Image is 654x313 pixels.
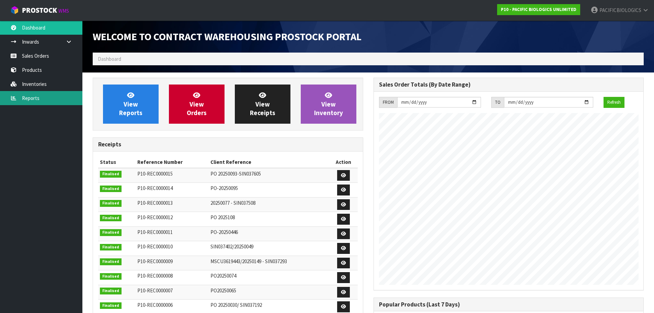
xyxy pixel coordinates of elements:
[210,170,261,177] span: PO 20250093-SIN037605
[137,214,173,221] span: P10-REC0000012
[100,229,122,236] span: Finalised
[491,97,504,108] div: TO
[137,272,173,279] span: P10-REC0000008
[210,272,236,279] span: PO20250074
[599,7,641,13] span: PACIFICBIOLOGICS
[137,287,173,294] span: P10-REC0000007
[93,30,362,43] span: Welcome to Contract Warehousing ProStock Portal
[235,85,290,124] a: ViewReceipts
[103,85,159,124] a: ViewReports
[100,273,122,280] span: Finalised
[379,81,639,88] h3: Sales Order Totals (By Date Range)
[501,7,576,12] strong: P10 - PACIFIC BIOLOGICS UNLIMITED
[137,302,173,308] span: P10-REC0000006
[100,215,122,222] span: Finalised
[137,185,173,191] span: P10-REC0000014
[169,85,225,124] a: ViewOrders
[137,170,173,177] span: P10-REC0000015
[100,186,122,192] span: Finalised
[314,91,343,117] span: View Inventory
[209,157,329,168] th: Client Reference
[250,91,275,117] span: View Receipts
[137,258,173,265] span: P10-REC0000009
[100,244,122,251] span: Finalised
[136,157,209,168] th: Reference Number
[301,85,356,124] a: ViewInventory
[100,302,122,309] span: Finalised
[119,91,142,117] span: View Reports
[210,185,238,191] span: PO-20250095
[210,243,253,250] span: SIN037402/20250049
[210,287,236,294] span: PO20250065
[100,258,122,265] span: Finalised
[98,141,358,148] h3: Receipts
[210,229,238,235] span: PO-20250446
[137,200,173,206] span: P10-REC0000013
[137,243,173,250] span: P10-REC0000010
[58,8,69,14] small: WMS
[137,229,173,235] span: P10-REC0000011
[210,214,235,221] span: PO 2025108
[100,288,122,294] span: Finalised
[187,91,207,117] span: View Orders
[10,6,19,14] img: cube-alt.png
[98,157,136,168] th: Status
[379,97,397,108] div: FROM
[329,157,358,168] th: Action
[210,200,255,206] span: 20250077 - SIN037508
[100,171,122,178] span: Finalised
[98,56,121,62] span: Dashboard
[210,302,262,308] span: PO 20250030/ SIN037192
[22,6,57,15] span: ProStock
[210,258,287,265] span: MSCU3619443/20250149 - SIN037293
[604,97,624,108] button: Refresh
[379,301,639,308] h3: Popular Products (Last 7 Days)
[100,200,122,207] span: Finalised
